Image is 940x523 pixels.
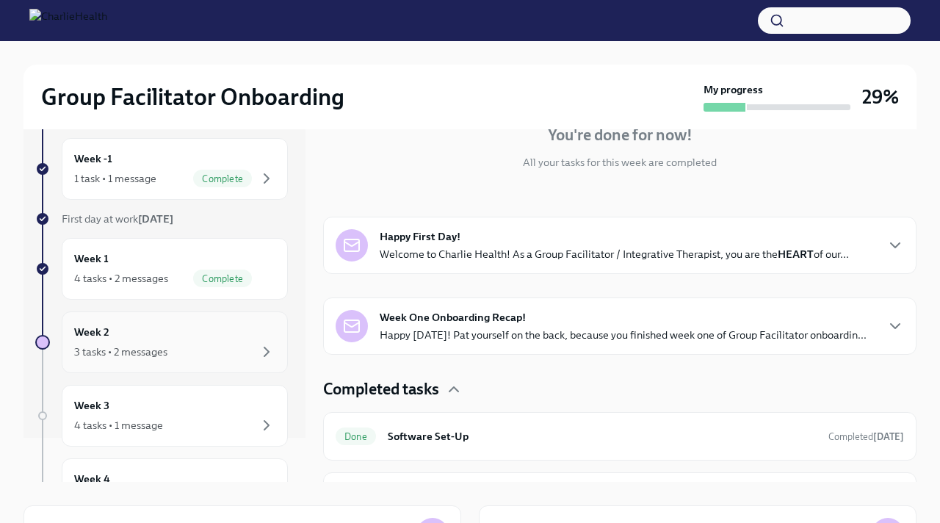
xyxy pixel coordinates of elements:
[380,328,867,342] p: Happy [DATE]! Pat yourself on the back, because you finished week one of Group Facilitator onboar...
[74,397,109,414] h6: Week 3
[193,173,252,184] span: Complete
[35,138,288,200] a: Week -11 task • 1 messageComplete
[62,212,173,226] span: First day at work
[380,229,460,244] strong: Happy First Day!
[193,273,252,284] span: Complete
[873,431,904,442] strong: [DATE]
[35,458,288,520] a: Week 4
[74,345,167,359] div: 3 tasks • 2 messages
[35,311,288,373] a: Week 23 tasks • 2 messages
[29,9,107,32] img: CharlieHealth
[336,431,376,442] span: Done
[336,425,904,448] a: DoneSoftware Set-UpCompleted[DATE]
[388,428,817,444] h6: Software Set-Up
[35,238,288,300] a: Week 14 tasks • 2 messagesComplete
[138,212,173,226] strong: [DATE]
[778,248,814,261] strong: HEART
[35,212,288,226] a: First day at work[DATE]
[323,378,439,400] h4: Completed tasks
[704,82,763,97] strong: My progress
[323,378,916,400] div: Completed tasks
[828,431,904,442] span: Completed
[35,385,288,447] a: Week 34 tasks • 1 message
[828,430,904,444] span: August 4th, 2025 14:26
[74,324,109,340] h6: Week 2
[380,310,526,325] strong: Week One Onboarding Recap!
[74,171,156,186] div: 1 task • 1 message
[41,82,344,112] h2: Group Facilitator Onboarding
[380,247,849,261] p: Welcome to Charlie Health! As a Group Facilitator / Integrative Therapist, you are the of our...
[862,84,899,110] h3: 29%
[74,271,168,286] div: 4 tasks • 2 messages
[74,418,163,433] div: 4 tasks • 1 message
[523,155,717,170] p: All your tasks for this week are completed
[74,250,109,267] h6: Week 1
[74,471,110,487] h6: Week 4
[74,151,112,167] h6: Week -1
[548,124,693,146] h4: You're done for now!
